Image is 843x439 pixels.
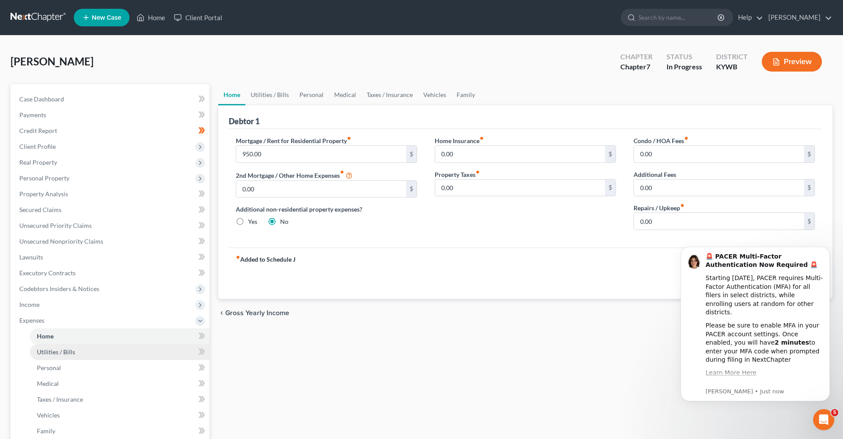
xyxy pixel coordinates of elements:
[605,146,616,162] div: $
[634,203,684,212] label: Repairs / Upkeep
[30,360,209,376] a: Personal
[605,180,616,196] div: $
[248,217,257,226] label: Yes
[12,123,209,139] a: Credit Report
[294,84,329,105] a: Personal
[329,84,361,105] a: Medical
[716,52,748,62] div: District
[236,170,353,180] label: 2nd Mortgage / Other Home Expenses
[236,136,351,145] label: Mortgage / Rent for Residential Property
[30,344,209,360] a: Utilities / Bills
[37,396,83,403] span: Taxes / Insurance
[37,380,59,387] span: Medical
[634,170,676,179] label: Additional Fees
[716,62,748,72] div: KYWB
[12,234,209,249] a: Unsecured Nonpriority Claims
[92,14,121,21] span: New Case
[634,213,804,230] input: --
[236,255,240,259] i: fiber_manual_record
[37,364,61,371] span: Personal
[280,217,288,226] label: No
[19,301,40,308] span: Income
[764,10,832,25] a: [PERSON_NAME]
[831,409,838,416] span: 5
[804,213,814,230] div: $
[19,222,92,229] span: Unsecured Priority Claims
[418,84,451,105] a: Vehicles
[245,84,294,105] a: Utilities / Bills
[804,146,814,162] div: $
[435,170,480,179] label: Property Taxes
[30,328,209,344] a: Home
[634,136,688,145] label: Condo / HOA Fees
[19,190,68,198] span: Property Analysis
[37,348,75,356] span: Utilities / Bills
[19,95,64,103] span: Case Dashboard
[634,146,804,162] input: --
[19,237,103,245] span: Unsecured Nonpriority Claims
[19,285,99,292] span: Codebtors Insiders & Notices
[236,255,295,292] strong: Added to Schedule J
[11,55,94,68] span: [PERSON_NAME]
[666,62,702,72] div: In Progress
[19,317,44,324] span: Expenses
[12,249,209,265] a: Lawsuits
[225,309,289,317] span: Gross Yearly Income
[451,84,480,105] a: Family
[19,143,56,150] span: Client Profile
[435,146,605,162] input: --
[684,136,688,140] i: fiber_manual_record
[634,180,804,196] input: --
[646,62,650,71] span: 7
[19,253,43,261] span: Lawsuits
[620,62,652,72] div: Chapter
[169,10,227,25] a: Client Portal
[12,107,209,123] a: Payments
[236,146,406,162] input: --
[19,158,57,166] span: Real Property
[19,269,76,277] span: Executory Contracts
[236,181,406,198] input: --
[19,111,46,119] span: Payments
[12,218,209,234] a: Unsecured Priority Claims
[229,116,259,126] div: Debtor 1
[19,127,57,134] span: Credit Report
[340,170,344,174] i: fiber_manual_record
[667,234,843,415] iframe: Intercom notifications message
[406,146,417,162] div: $
[218,309,289,317] button: chevron_left Gross Yearly Income
[680,203,684,208] i: fiber_manual_record
[12,202,209,218] a: Secured Claims
[37,411,60,419] span: Vehicles
[435,136,484,145] label: Home Insurance
[813,409,834,430] iframe: Intercom live chat
[804,180,814,196] div: $
[762,52,822,72] button: Preview
[638,9,719,25] input: Search by name...
[12,91,209,107] a: Case Dashboard
[218,84,245,105] a: Home
[666,52,702,62] div: Status
[37,427,55,435] span: Family
[30,392,209,407] a: Taxes / Insurance
[734,10,763,25] a: Help
[406,181,417,198] div: $
[435,180,605,196] input: --
[12,186,209,202] a: Property Analysis
[30,423,209,439] a: Family
[37,332,54,340] span: Home
[236,205,417,214] label: Additional non-residential property expenses?
[347,136,351,140] i: fiber_manual_record
[620,52,652,62] div: Chapter
[19,206,61,213] span: Secured Claims
[12,265,209,281] a: Executory Contracts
